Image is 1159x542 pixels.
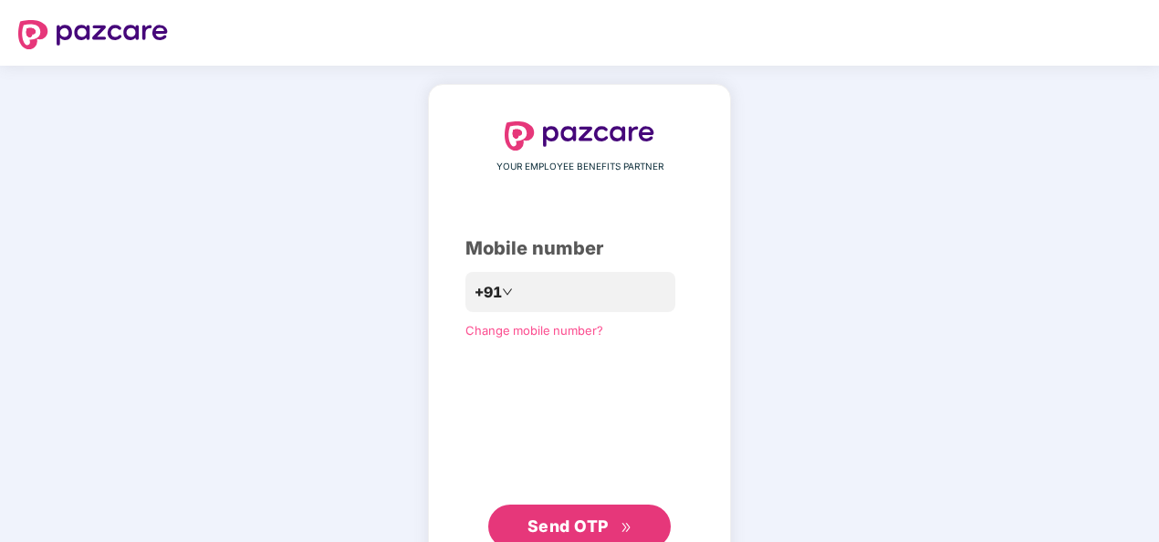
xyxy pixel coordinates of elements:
img: logo [18,20,168,49]
span: double-right [621,522,632,534]
a: Change mobile number? [465,323,603,338]
span: Send OTP [527,516,609,536]
div: Mobile number [465,235,694,263]
span: +91 [475,281,502,304]
img: logo [505,121,654,151]
span: down [502,287,513,297]
span: YOUR EMPLOYEE BENEFITS PARTNER [496,160,663,174]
